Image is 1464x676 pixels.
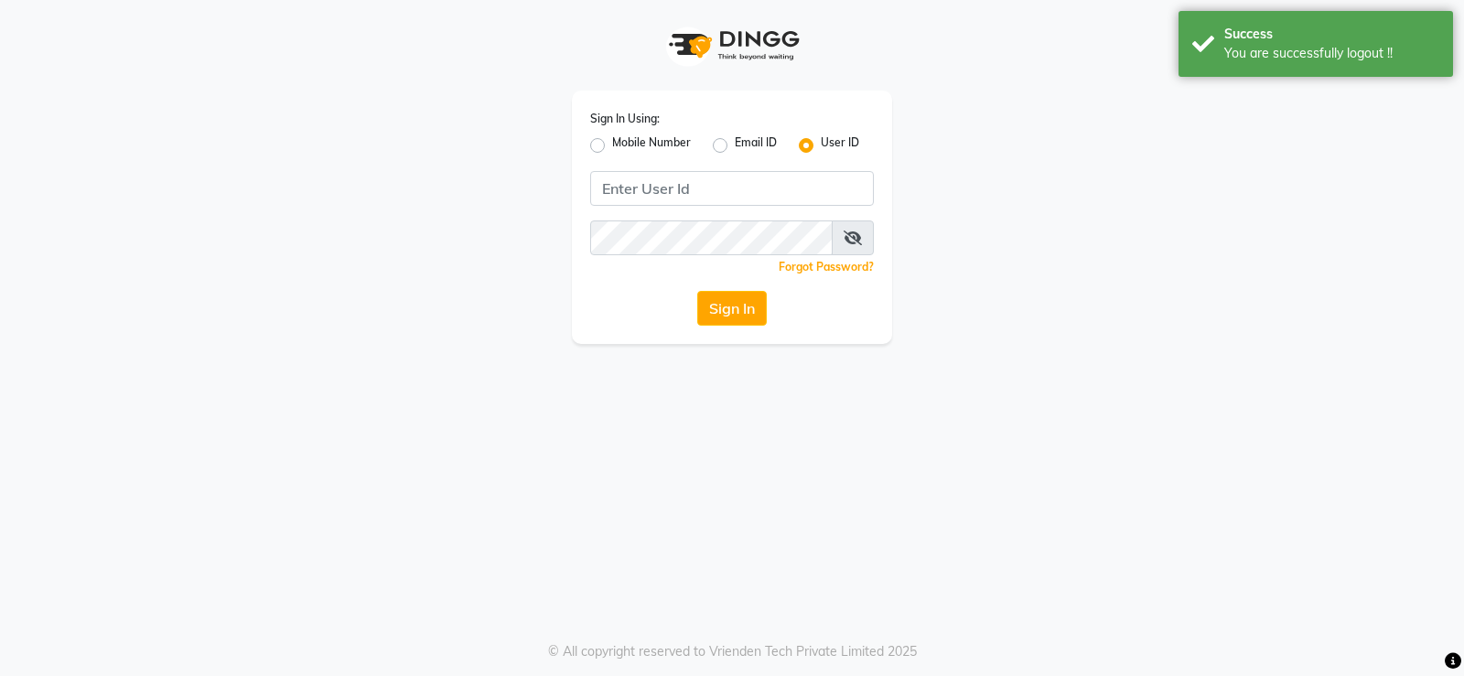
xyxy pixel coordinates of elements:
[659,18,805,72] img: logo1.svg
[612,134,691,156] label: Mobile Number
[1224,25,1439,44] div: Success
[590,111,660,127] label: Sign In Using:
[779,260,874,274] a: Forgot Password?
[735,134,777,156] label: Email ID
[590,171,874,206] input: Username
[1224,44,1439,63] div: You are successfully logout !!
[821,134,859,156] label: User ID
[590,220,833,255] input: Username
[697,291,767,326] button: Sign In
